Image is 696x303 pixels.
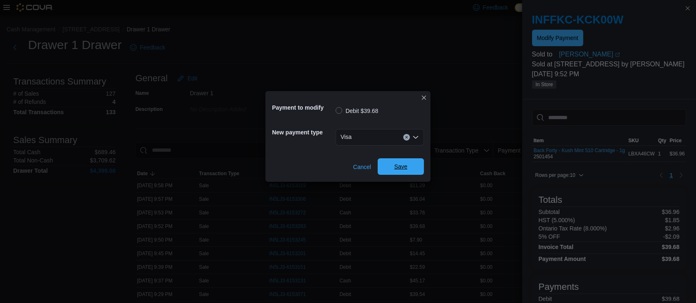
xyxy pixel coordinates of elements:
[394,162,407,171] span: Save
[378,158,424,175] button: Save
[272,99,334,116] h5: Payment to modify
[412,134,419,141] button: Open list of options
[336,106,378,116] label: Debit $39.68
[341,132,352,142] span: Visa
[350,159,374,175] button: Cancel
[403,134,410,141] button: Clear input
[353,163,371,171] span: Cancel
[272,124,334,141] h5: New payment type
[419,93,429,103] button: Closes this modal window
[355,132,356,142] input: Accessible screen reader label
